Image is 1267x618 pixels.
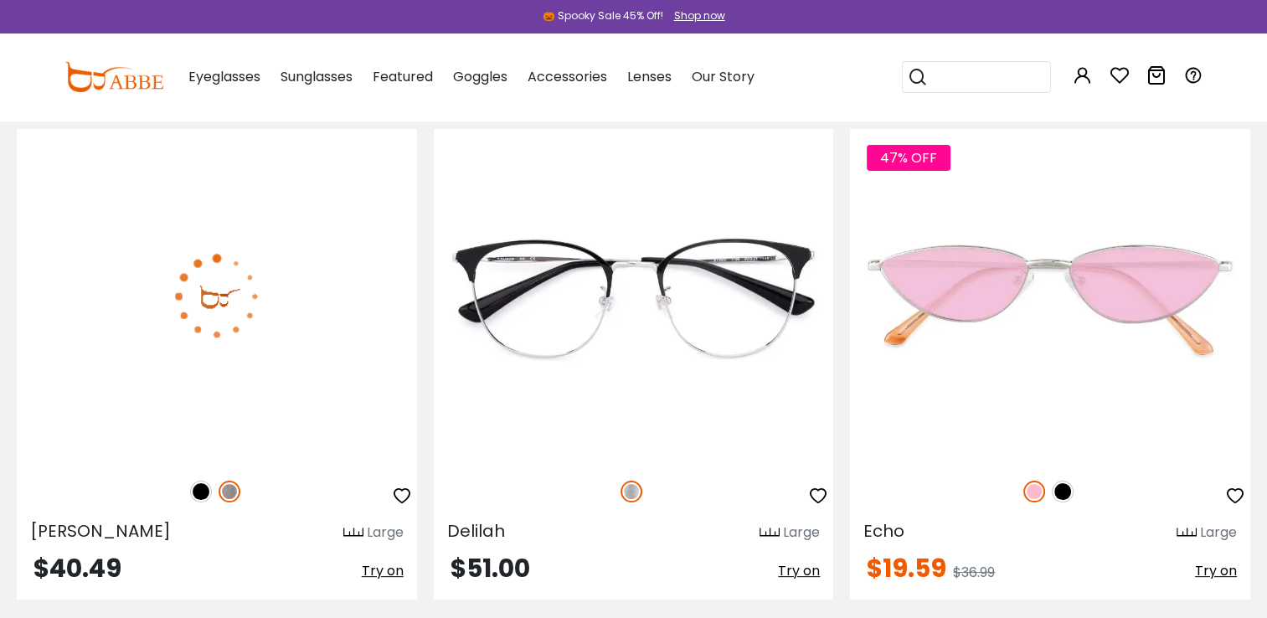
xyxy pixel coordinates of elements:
span: Eyeglasses [188,67,260,86]
span: [PERSON_NAME] [30,519,171,543]
span: Lenses [627,67,672,86]
span: Sunglasses [281,67,353,86]
img: Gun Nathan - Titanium ,Adjust Nose Pads [17,129,417,462]
span: Accessories [528,67,607,86]
span: Try on [362,561,404,580]
img: size ruler [760,527,780,539]
div: 🎃 Spooky Sale 45% Off! [543,8,663,23]
a: Shop now [666,8,725,23]
span: 47% OFF [867,145,950,171]
img: size ruler [343,527,363,539]
div: Shop now [674,8,725,23]
div: Large [783,523,820,543]
span: Try on [778,561,820,580]
button: Try on [778,556,820,586]
span: Echo [863,519,904,543]
span: Featured [373,67,433,86]
img: Gun [219,481,240,502]
span: Goggles [453,67,507,86]
img: Pink Echo - Metal ,Adjust Nose Pads [850,129,1250,462]
button: Try on [362,556,404,586]
div: Large [367,523,404,543]
img: Black [1052,481,1074,502]
img: abbeglasses.com [64,62,163,92]
img: Silver [621,481,642,502]
img: Black [190,481,212,502]
span: $51.00 [451,550,530,586]
span: $19.59 [867,550,946,586]
span: Delilah [447,519,505,543]
span: $40.49 [33,550,121,586]
span: $36.99 [953,563,995,582]
span: Our Story [692,67,755,86]
img: size ruler [1177,527,1197,539]
img: Pink [1023,481,1045,502]
img: Silver Delilah - Titanium ,Adjust Nose Pads [434,129,834,462]
button: Try on [1195,556,1237,586]
div: Large [1200,523,1237,543]
span: Try on [1195,561,1237,580]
